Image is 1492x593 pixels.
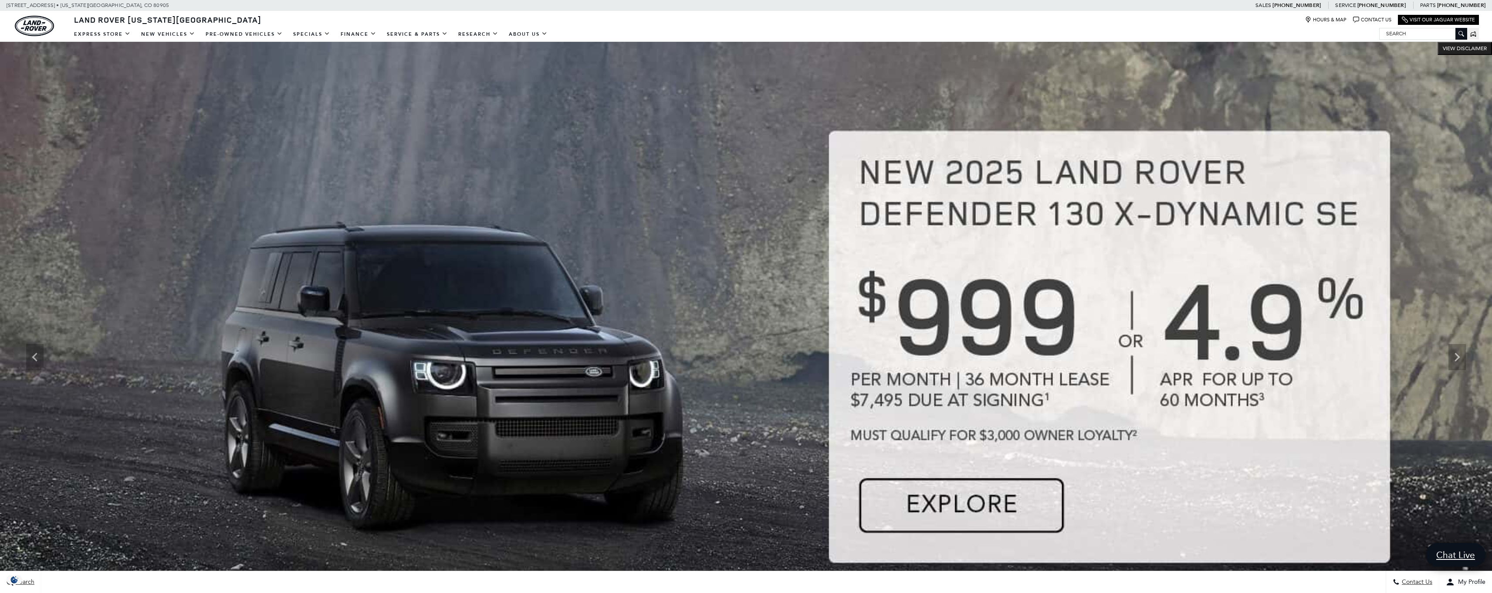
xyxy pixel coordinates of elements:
[1402,17,1475,23] a: Visit Our Jaguar Website
[382,27,453,42] a: Service & Parts
[288,27,335,42] a: Specials
[1255,2,1271,8] span: Sales
[1432,549,1479,561] span: Chat Live
[1272,2,1321,9] a: [PHONE_NUMBER]
[1335,2,1356,8] span: Service
[69,14,267,25] a: Land Rover [US_STATE][GEOGRAPHIC_DATA]
[1439,571,1492,593] button: Open user profile menu
[1448,344,1466,370] div: Next
[1437,2,1485,9] a: [PHONE_NUMBER]
[1455,579,1485,586] span: My Profile
[69,27,553,42] nav: Main Navigation
[200,27,288,42] a: Pre-Owned Vehicles
[7,2,169,8] a: [STREET_ADDRESS] • [US_STATE][GEOGRAPHIC_DATA], CO 80905
[4,575,24,584] section: Click to Open Cookie Consent Modal
[1426,543,1485,567] a: Chat Live
[15,16,54,36] a: land-rover
[1353,17,1391,23] a: Contact Us
[1420,2,1436,8] span: Parts
[1400,579,1432,586] span: Contact Us
[74,14,261,25] span: Land Rover [US_STATE][GEOGRAPHIC_DATA]
[136,27,200,42] a: New Vehicles
[69,27,136,42] a: EXPRESS STORE
[335,27,382,42] a: Finance
[4,575,24,584] img: Opt-Out Icon
[453,27,504,42] a: Research
[1443,45,1487,52] span: VIEW DISCLAIMER
[1380,28,1467,39] input: Search
[1305,17,1347,23] a: Hours & Map
[1357,2,1406,9] a: [PHONE_NUMBER]
[504,27,553,42] a: About Us
[26,344,44,370] div: Previous
[15,16,54,36] img: Land Rover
